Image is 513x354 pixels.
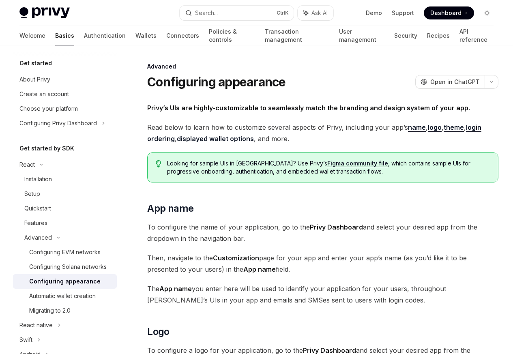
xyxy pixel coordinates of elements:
div: Create an account [19,89,69,99]
strong: Customization [213,254,259,262]
a: Configuring appearance [13,274,117,289]
a: Demo [366,9,382,17]
a: Setup [13,187,117,201]
a: Support [392,9,414,17]
div: React native [19,320,53,330]
div: Advanced [24,233,52,242]
div: About Privy [19,75,50,84]
a: Figma community file [327,160,388,167]
a: name [408,123,426,132]
div: Search... [195,8,218,18]
a: Policies & controls [209,26,255,45]
div: Configuring EVM networks [29,247,101,257]
a: Migrating to 2.0 [13,303,117,318]
a: displayed wallet options [177,135,254,143]
a: Choose your platform [13,101,117,116]
button: Toggle dark mode [481,6,494,19]
img: light logo [19,7,70,19]
div: Configuring Privy Dashboard [19,118,97,128]
button: Ask AI [298,6,333,20]
a: User management [339,26,385,45]
a: theme [444,123,464,132]
div: Features [24,218,47,228]
svg: Tip [156,160,161,167]
a: Recipes [427,26,450,45]
div: Setup [24,189,40,199]
div: Automatic wallet creation [29,291,96,301]
strong: Privy Dashboard [310,223,363,231]
span: Read below to learn how to customize several aspects of Privy, including your app’s , , , , , and... [147,122,498,144]
a: Dashboard [424,6,474,19]
span: Logo [147,325,170,338]
a: Installation [13,172,117,187]
div: Migrating to 2.0 [29,306,71,315]
div: Quickstart [24,204,51,213]
a: Basics [55,26,74,45]
div: Configuring appearance [29,277,101,286]
span: To configure the name of your application, go to the and select your desired app from the dropdow... [147,221,498,244]
a: Configuring EVM networks [13,245,117,260]
span: Ask AI [311,9,328,17]
h5: Get started [19,58,52,68]
a: About Privy [13,72,117,87]
div: Swift [19,335,32,345]
span: App name [147,202,193,215]
div: Advanced [147,62,498,71]
a: Quickstart [13,201,117,216]
a: Create an account [13,87,117,101]
a: Transaction management [265,26,329,45]
span: Dashboard [430,9,461,17]
strong: App name [243,265,276,273]
div: Configuring Solana networks [29,262,107,272]
a: Configuring Solana networks [13,260,117,274]
strong: App name [159,285,192,293]
div: Installation [24,174,52,184]
span: Ctrl K [277,10,289,16]
span: Open in ChatGPT [430,78,480,86]
button: Search...CtrlK [180,6,294,20]
a: Connectors [166,26,199,45]
div: Choose your platform [19,104,78,114]
h1: Configuring appearance [147,75,286,89]
a: logo [428,123,442,132]
a: Security [394,26,417,45]
a: API reference [459,26,494,45]
a: Welcome [19,26,45,45]
a: Wallets [135,26,157,45]
button: Open in ChatGPT [415,75,485,89]
div: React [19,160,35,169]
strong: Privy’s UIs are highly-customizable to seamlessly match the branding and design system of your app. [147,104,470,112]
a: Authentication [84,26,126,45]
h5: Get started by SDK [19,144,74,153]
span: The you enter here will be used to identify your application for your users, throughout [PERSON_N... [147,283,498,306]
span: Then, navigate to the page for your app and enter your app’s name (as you’d like it to be present... [147,252,498,275]
span: Looking for sample UIs in [GEOGRAPHIC_DATA]? Use Privy’s , which contains sample UIs for progress... [167,159,490,176]
a: Features [13,216,117,230]
a: Automatic wallet creation [13,289,117,303]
